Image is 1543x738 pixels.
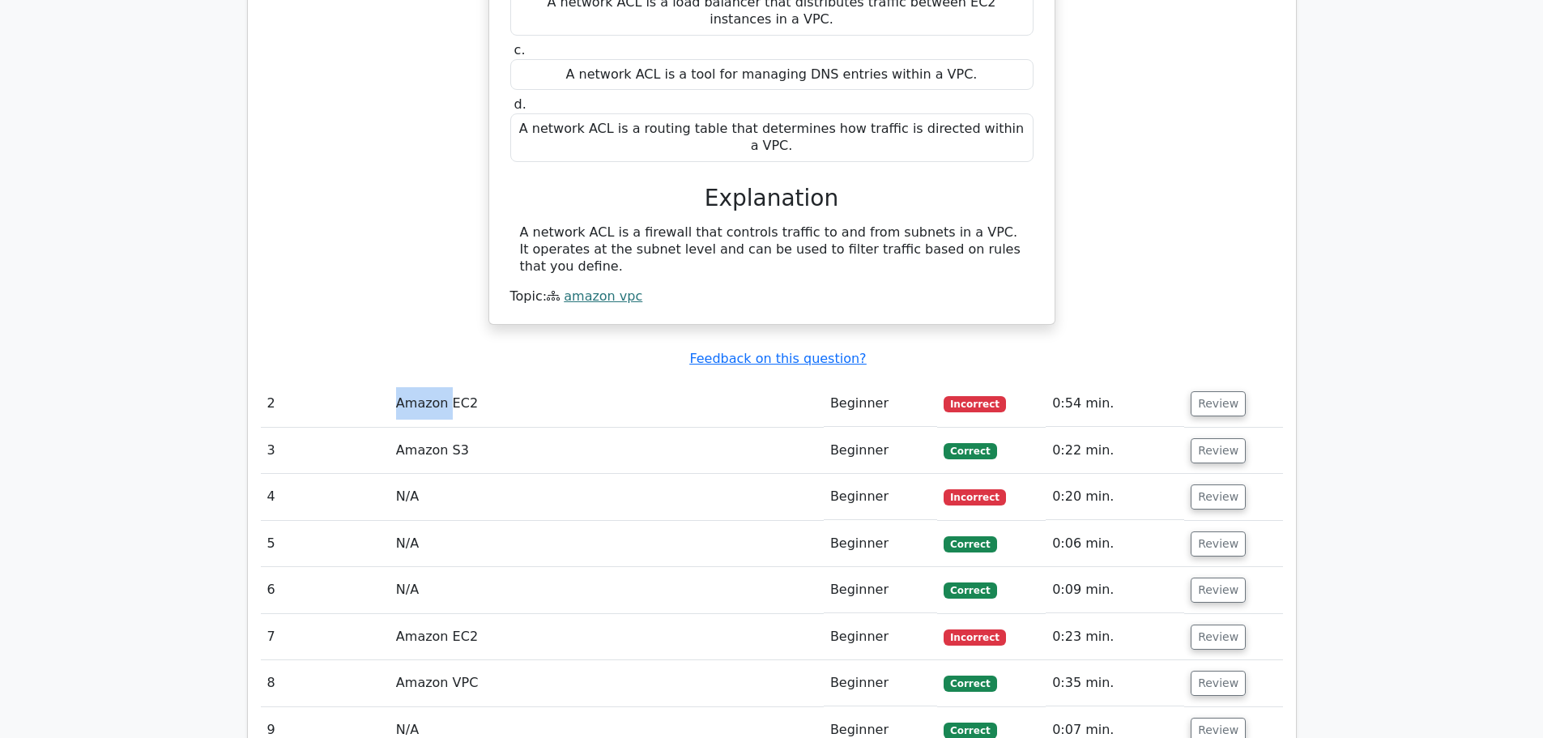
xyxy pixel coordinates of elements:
button: Review [1191,484,1246,510]
td: 5 [261,521,390,567]
button: Review [1191,625,1246,650]
span: c. [514,42,526,58]
div: A network ACL is a firewall that controls traffic to and from subnets in a VPC. It operates at th... [520,224,1024,275]
div: A network ACL is a routing table that determines how traffic is directed within a VPC. [510,113,1034,162]
td: 0:23 min. [1046,614,1184,660]
td: 2 [261,381,390,427]
span: Incorrect [944,489,1006,506]
div: A network ACL is a tool for managing DNS entries within a VPC. [510,59,1034,91]
td: Amazon S3 [390,428,824,474]
td: Beginner [824,567,937,613]
h3: Explanation [520,185,1024,212]
a: Feedback on this question? [689,351,866,366]
button: Review [1191,531,1246,557]
span: Incorrect [944,396,1006,412]
td: Beginner [824,660,937,706]
td: 4 [261,474,390,520]
button: Review [1191,578,1246,603]
button: Review [1191,438,1246,463]
td: 0:20 min. [1046,474,1184,520]
span: Correct [944,443,996,459]
td: Amazon VPC [390,660,824,706]
span: Correct [944,676,996,692]
td: Beginner [824,614,937,660]
td: Beginner [824,521,937,567]
td: Amazon EC2 [390,614,824,660]
td: 0:09 min. [1046,567,1184,613]
td: Beginner [824,474,937,520]
td: 0:54 min. [1046,381,1184,427]
div: Topic: [510,288,1034,305]
span: Correct [944,582,996,599]
span: Incorrect [944,629,1006,646]
td: 8 [261,660,390,706]
td: Beginner [824,428,937,474]
td: N/A [390,474,824,520]
td: N/A [390,521,824,567]
td: Beginner [824,381,937,427]
span: Correct [944,536,996,552]
td: 0:22 min. [1046,428,1184,474]
span: d. [514,96,526,112]
td: 0:35 min. [1046,660,1184,706]
a: amazon vpc [564,288,642,304]
td: 7 [261,614,390,660]
td: 3 [261,428,390,474]
button: Review [1191,391,1246,416]
td: N/A [390,567,824,613]
button: Review [1191,671,1246,696]
td: 0:06 min. [1046,521,1184,567]
td: Amazon EC2 [390,381,824,427]
td: 6 [261,567,390,613]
